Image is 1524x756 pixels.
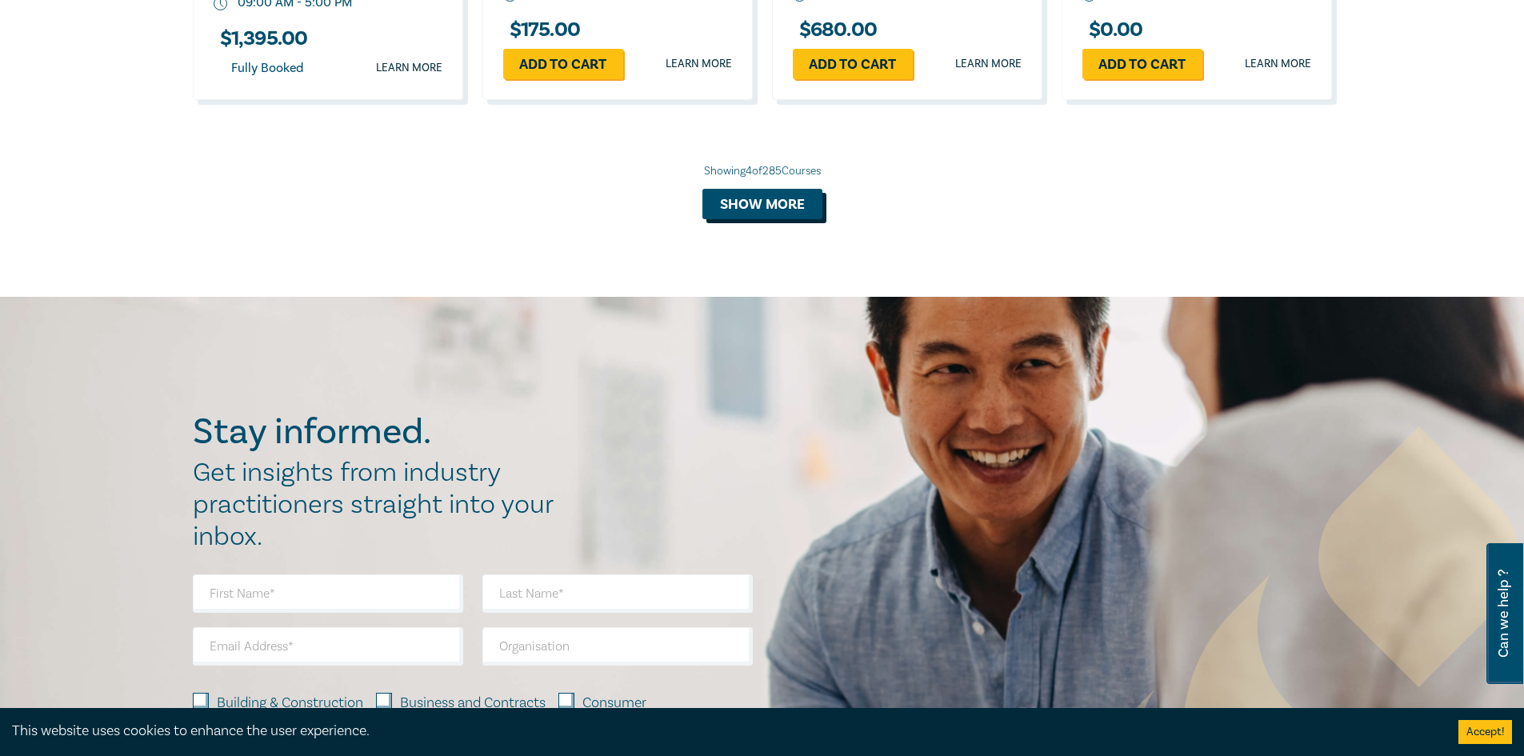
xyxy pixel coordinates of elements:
[193,574,463,613] input: First Name*
[793,49,913,79] a: Add to cart
[214,28,308,50] h3: $ 1,395.00
[12,721,1434,742] div: This website uses cookies to enhance the user experience.
[666,56,732,72] a: Learn more
[400,693,546,714] label: Business and Contracts
[217,693,363,714] label: Building & Construction
[955,56,1022,72] a: Learn more
[702,189,822,219] button: Show more
[503,49,623,79] a: Add to cart
[482,574,753,613] input: Last Name*
[193,457,570,553] h2: Get insights from industry practitioners straight into your inbox.
[1496,553,1511,674] span: Can we help ?
[193,411,570,453] h2: Stay informed.
[503,19,581,41] h3: $ 175.00
[1082,49,1202,79] a: Add to cart
[482,627,753,666] input: Organisation
[214,58,321,79] div: Fully Booked
[376,60,442,76] a: Learn more
[193,627,463,666] input: Email Address*
[582,693,646,714] label: Consumer
[193,163,1332,179] div: Showing 4 of 285 Courses
[1082,19,1143,41] h3: $ 0.00
[1458,720,1512,744] button: Accept cookies
[1245,56,1311,72] a: Learn more
[793,19,878,41] h3: $ 680.00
